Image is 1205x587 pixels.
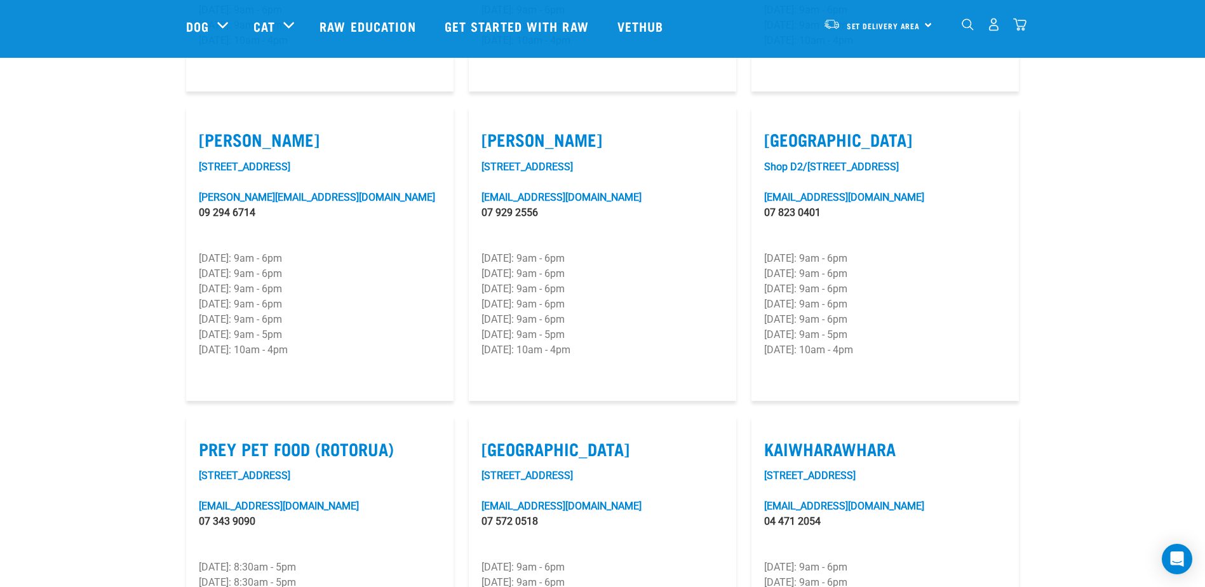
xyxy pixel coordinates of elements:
a: [EMAIL_ADDRESS][DOMAIN_NAME] [481,500,642,512]
a: Cat [253,17,275,36]
a: 04 471 2054 [764,515,821,527]
p: [DATE]: 9am - 6pm [481,266,724,281]
a: Vethub [605,1,680,51]
a: [EMAIL_ADDRESS][DOMAIN_NAME] [764,500,924,512]
p: [DATE]: 9am - 5pm [481,327,724,342]
img: home-icon-1@2x.png [962,18,974,30]
a: Shop D2/[STREET_ADDRESS] [764,161,899,173]
p: [DATE]: 10am - 4pm [199,342,441,358]
p: [DATE]: 9am - 6pm [764,281,1006,297]
a: Dog [186,17,209,36]
a: [STREET_ADDRESS] [199,469,290,482]
a: 07 572 0518 [481,515,538,527]
p: [DATE]: 9am - 6pm [481,251,724,266]
p: [DATE]: 9am - 6pm [199,297,441,312]
label: [GEOGRAPHIC_DATA] [481,439,724,459]
a: Raw Education [307,1,431,51]
a: [PERSON_NAME][EMAIL_ADDRESS][DOMAIN_NAME] [199,191,435,203]
p: [DATE]: 9am - 5pm [199,327,441,342]
label: [PERSON_NAME] [481,130,724,149]
p: [DATE]: 9am - 6pm [764,560,1006,575]
label: Prey Pet Food (Rotorua) [199,439,441,459]
a: [EMAIL_ADDRESS][DOMAIN_NAME] [199,500,359,512]
p: [DATE]: 9am - 6pm [481,312,724,327]
p: [DATE]: 9am - 5pm [764,327,1006,342]
p: [DATE]: 9am - 6pm [481,297,724,312]
p: [DATE]: 9am - 6pm [764,266,1006,281]
a: Get started with Raw [432,1,605,51]
p: [DATE]: 9am - 6pm [481,560,724,575]
span: Set Delivery Area [847,24,920,28]
p: [DATE]: 9am - 6pm [199,281,441,297]
div: Open Intercom Messenger [1162,544,1192,574]
img: van-moving.png [823,18,840,30]
p: [DATE]: 9am - 6pm [199,266,441,281]
a: [EMAIL_ADDRESS][DOMAIN_NAME] [764,191,924,203]
label: [PERSON_NAME] [199,130,441,149]
p: [DATE]: 9am - 6pm [764,297,1006,312]
img: user.png [987,18,1000,31]
p: [DATE]: 10am - 4pm [764,342,1006,358]
a: [STREET_ADDRESS] [764,469,856,482]
p: [DATE]: 8:30am - 5pm [199,560,441,575]
p: [DATE]: 9am - 6pm [199,251,441,266]
p: [DATE]: 9am - 6pm [199,312,441,327]
a: 07 343 9090 [199,515,255,527]
a: 07 823 0401 [764,206,821,219]
label: [GEOGRAPHIC_DATA] [764,130,1006,149]
label: Kaiwharawhara [764,439,1006,459]
p: [DATE]: 9am - 6pm [764,251,1006,266]
p: [DATE]: 9am - 6pm [764,312,1006,327]
p: [DATE]: 10am - 4pm [481,342,724,358]
p: [DATE]: 9am - 6pm [481,281,724,297]
a: [STREET_ADDRESS] [481,161,573,173]
a: [STREET_ADDRESS] [481,469,573,482]
a: [EMAIL_ADDRESS][DOMAIN_NAME] [481,191,642,203]
a: 07 929 2556 [481,206,538,219]
img: home-icon@2x.png [1013,18,1027,31]
a: 09 294 6714 [199,206,255,219]
a: [STREET_ADDRESS] [199,161,290,173]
